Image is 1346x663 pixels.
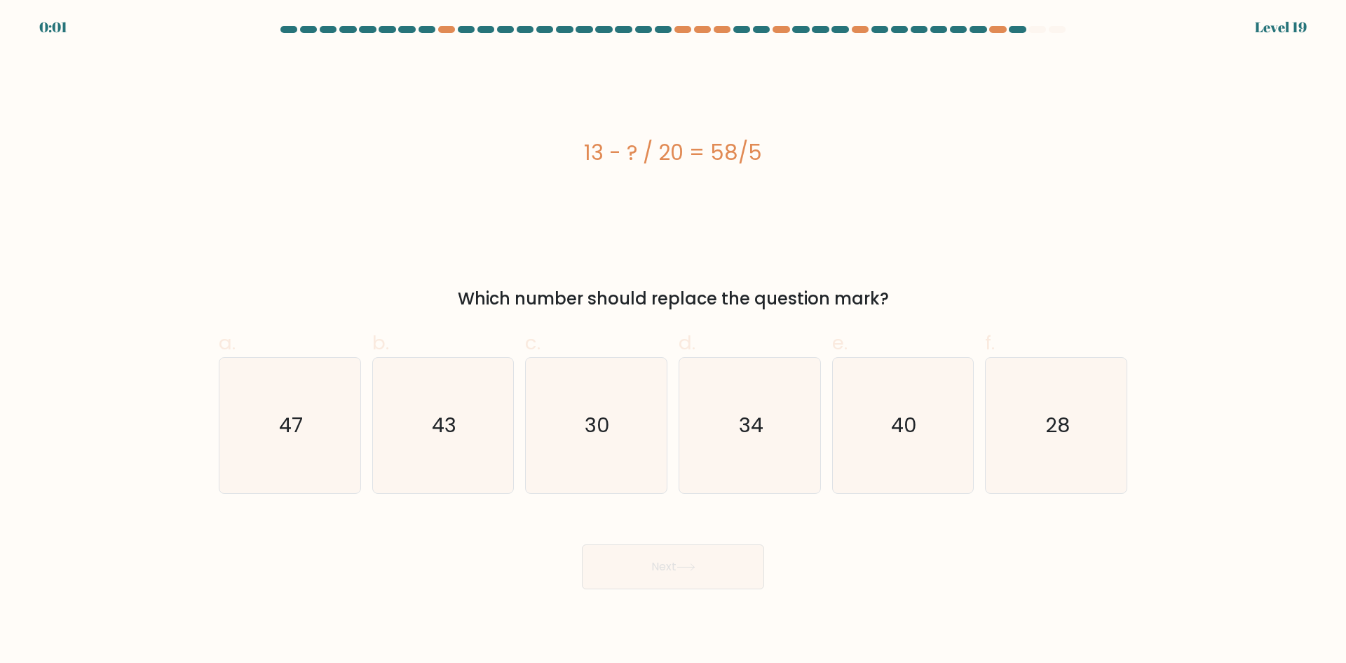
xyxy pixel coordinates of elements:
div: 0:01 [39,17,67,38]
text: 43 [432,411,456,439]
text: 28 [1045,411,1070,439]
text: 30 [585,411,611,439]
div: Which number should replace the question mark? [227,286,1119,312]
text: 34 [739,411,763,439]
div: 13 - ? / 20 = 58/5 [219,137,1127,168]
span: b. [372,329,389,356]
span: a. [219,329,236,356]
span: f. [985,329,995,356]
span: e. [832,329,848,356]
div: Level 19 [1255,17,1307,38]
button: Next [582,544,764,589]
text: 40 [891,411,917,439]
text: 47 [279,411,303,439]
span: d. [679,329,695,356]
span: c. [525,329,541,356]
